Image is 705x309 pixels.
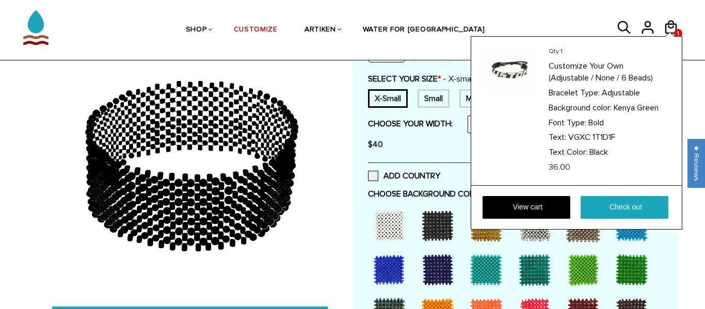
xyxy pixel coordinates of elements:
div: Gold [465,204,511,246]
span: Text Color: [549,147,587,157]
div: White [368,204,414,246]
span: Font Type: [549,118,586,128]
span: Adjustable [602,88,640,98]
label: CHOOSE BACKGROUND COLOR [368,189,662,199]
span: X-small [443,74,474,84]
span: 1 [560,47,563,55]
label: CHOOSE YOUR WIDTH: [368,119,453,129]
div: 7.5 inches [459,89,501,108]
div: Black [416,204,463,246]
label: ADD COUNTRY [368,171,440,181]
div: Sky Blue [611,204,657,246]
span: Kenya Green [614,103,659,113]
span: Bold [588,118,604,128]
a: Customize Your Own (Adjustable / None / 6 Beads) [549,59,665,84]
span: $40 [368,139,383,150]
span: 36.00 [549,162,570,172]
div: 7 inches [418,89,450,108]
a: WATER FOR [GEOGRAPHIC_DATA] [363,4,485,57]
a: Check out [581,196,668,219]
div: Kenya Green [611,249,657,290]
div: Grey [562,204,608,246]
p: Qty: [549,47,665,56]
div: Click to open Judge.me floating reviews tab [687,139,705,188]
div: Light Green [562,249,608,290]
a: CUSTOMIZE [234,4,278,57]
a: View cart [483,196,570,219]
div: Dark Blue [416,249,463,290]
div: Silver [514,204,560,246]
div: 6 inches [368,89,408,108]
div: Teal [514,249,560,290]
span: Text: [549,132,566,142]
a: SHOP [186,4,207,57]
span: Bracelet Type: [549,88,600,98]
div: Turquoise [465,249,511,290]
span: Black [589,147,608,157]
div: Bush Blue [368,249,414,290]
label: SELECT YOUR SIZE [368,74,474,84]
a: ARTIKEN [305,4,336,57]
img: Customize Your Own [487,47,533,93]
span: VGXC 1T1D1F [568,132,615,142]
span: Background color: [549,103,612,113]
